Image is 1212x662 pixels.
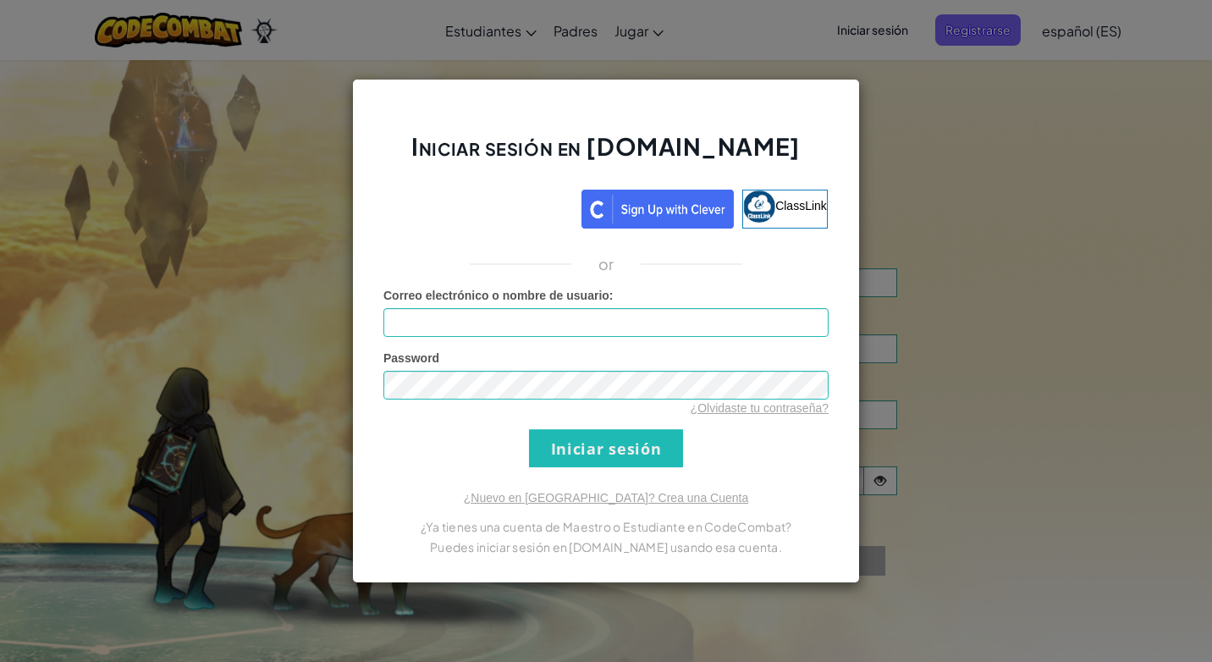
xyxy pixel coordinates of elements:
span: Correo electrónico o nombre de usuario [383,289,609,302]
a: ¿Nuevo en [GEOGRAPHIC_DATA]? Crea una Cuenta [464,491,748,505]
img: classlink-logo-small.png [743,190,775,223]
span: ClassLink [775,199,827,212]
p: or [598,254,614,274]
p: ¿Ya tienes una cuenta de Maestro o Estudiante en CodeCombat? [383,516,829,537]
iframe: Botón Iniciar sesión con Google [376,188,581,225]
h2: Iniciar sesión en [DOMAIN_NAME] [383,130,829,179]
img: clever_sso_button@2x.png [581,190,734,229]
input: Iniciar sesión [529,429,683,467]
p: Puedes iniciar sesión en [DOMAIN_NAME] usando esa cuenta. [383,537,829,557]
a: ¿Olvidaste tu contraseña? [691,401,829,415]
span: Password [383,351,439,365]
label: : [383,287,614,304]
